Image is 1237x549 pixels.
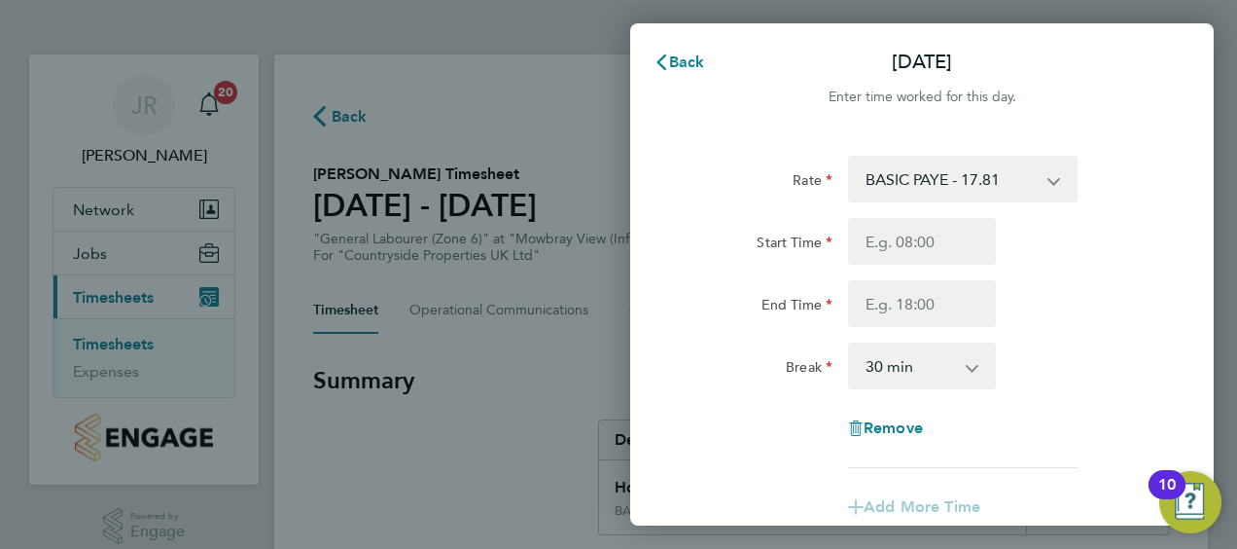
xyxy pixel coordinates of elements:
div: Enter time worked for this day. [630,86,1214,109]
div: 10 [1158,485,1176,510]
label: Break [786,358,832,382]
button: Remove [848,421,923,436]
input: E.g. 18:00 [848,280,996,327]
p: [DATE] [892,49,952,76]
button: Back [634,43,725,82]
button: Open Resource Center, 10 new notifications [1159,471,1221,533]
label: End Time [761,296,832,319]
input: E.g. 08:00 [848,218,996,265]
span: Remove [864,419,923,437]
label: Rate [793,171,832,195]
label: Start Time [757,234,832,257]
span: Back [669,53,705,71]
